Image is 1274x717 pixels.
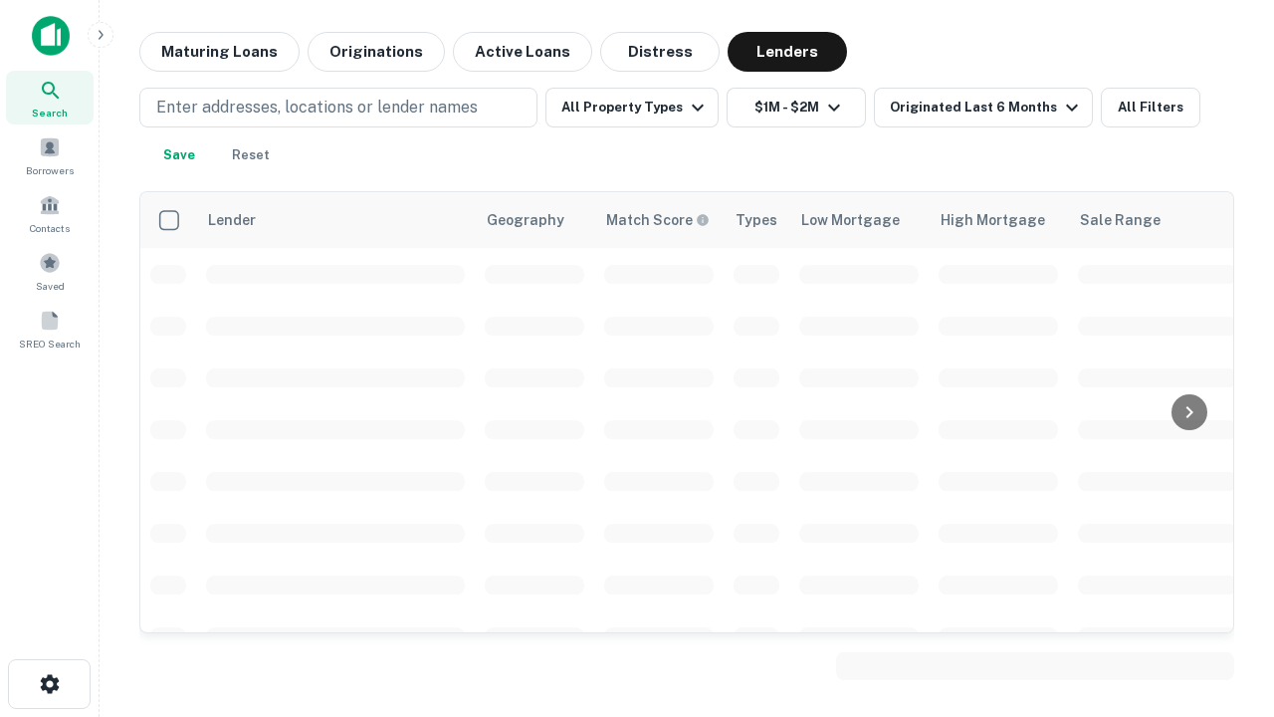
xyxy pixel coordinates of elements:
div: Sale Range [1080,208,1161,232]
span: Contacts [30,220,70,236]
button: Lenders [728,32,847,72]
a: Borrowers [6,128,94,182]
a: Saved [6,244,94,298]
th: Lender [196,192,475,248]
button: Save your search to get updates of matches that match your search criteria. [147,135,211,175]
button: Distress [600,32,720,72]
h6: Match Score [606,209,706,231]
div: High Mortgage [941,208,1045,232]
div: Types [736,208,777,232]
span: SREO Search [19,336,81,352]
button: Maturing Loans [139,32,300,72]
img: capitalize-icon.png [32,16,70,56]
button: Active Loans [453,32,592,72]
th: Low Mortgage [789,192,929,248]
button: Originations [308,32,445,72]
button: All Filters [1101,88,1200,127]
button: $1M - $2M [727,88,866,127]
div: Originated Last 6 Months [890,96,1084,119]
span: Borrowers [26,162,74,178]
th: Capitalize uses an advanced AI algorithm to match your search with the best lender. The match sco... [594,192,724,248]
button: All Property Types [545,88,719,127]
button: Originated Last 6 Months [874,88,1093,127]
button: Reset [219,135,283,175]
p: Enter addresses, locations or lender names [156,96,478,119]
a: SREO Search [6,302,94,356]
div: Capitalize uses an advanced AI algorithm to match your search with the best lender. The match sco... [606,209,710,231]
span: Saved [36,278,65,294]
div: Low Mortgage [801,208,900,232]
button: Enter addresses, locations or lender names [139,88,537,127]
div: Geography [487,208,564,232]
th: Geography [475,192,594,248]
span: Search [32,105,68,120]
th: Sale Range [1068,192,1247,248]
th: Types [724,192,789,248]
div: Lender [208,208,256,232]
a: Contacts [6,186,94,240]
iframe: Chat Widget [1174,494,1274,590]
a: Search [6,71,94,124]
th: High Mortgage [929,192,1068,248]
